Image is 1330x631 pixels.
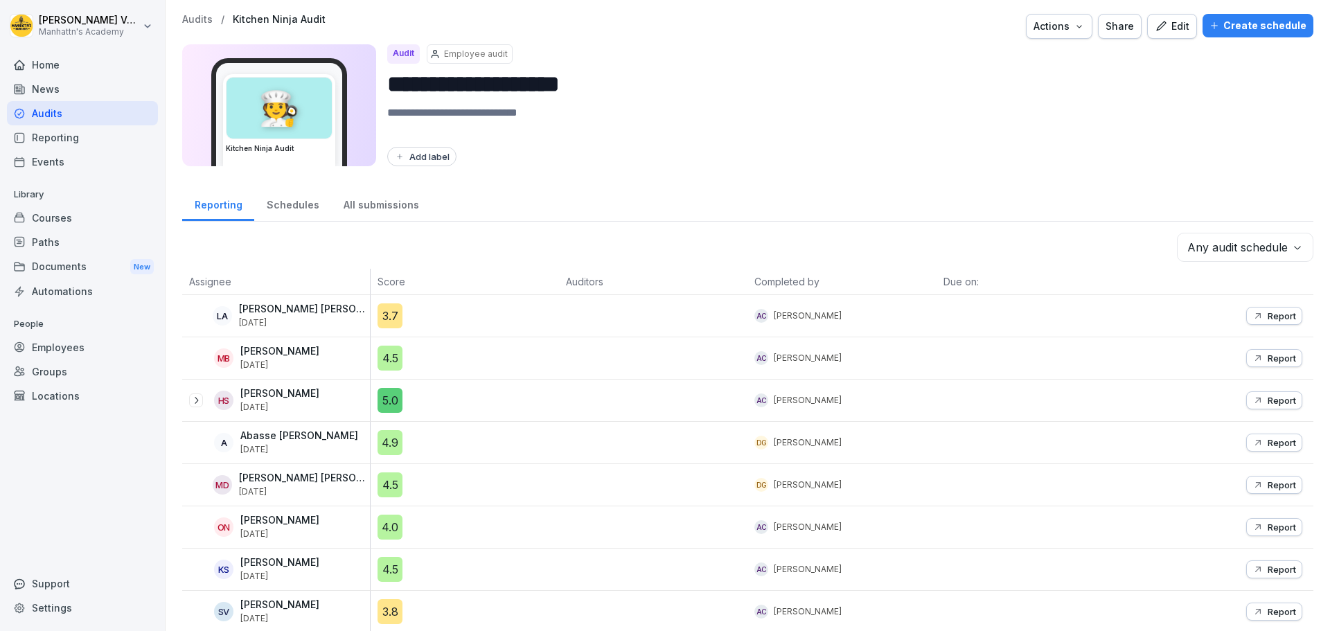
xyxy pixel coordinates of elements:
[214,517,233,537] div: ON
[7,77,158,101] a: News
[130,259,154,275] div: New
[7,596,158,620] div: Settings
[7,101,158,125] a: Audits
[1268,479,1296,490] p: Report
[240,599,319,611] p: [PERSON_NAME]
[213,306,232,326] div: LA
[7,384,158,408] a: Locations
[7,184,158,206] p: Library
[239,303,367,315] p: [PERSON_NAME] [PERSON_NAME]
[378,515,402,540] div: 4.0
[444,48,508,60] p: Employee audit
[239,318,367,328] p: [DATE]
[254,186,331,221] a: Schedules
[214,391,233,410] div: HS
[7,359,158,384] a: Groups
[754,520,768,534] div: AC
[331,186,431,221] div: All submissions
[213,475,232,495] div: MD
[1246,434,1302,452] button: Report
[1098,14,1142,39] button: Share
[239,472,367,484] p: [PERSON_NAME] [PERSON_NAME]
[1106,19,1134,34] div: Share
[378,472,402,497] div: 4.5
[39,27,140,37] p: Manhattn's Academy
[1026,14,1092,39] button: Actions
[240,346,319,357] p: [PERSON_NAME]
[378,303,402,328] div: 3.7
[7,313,158,335] p: People
[1034,19,1085,34] div: Actions
[1246,349,1302,367] button: Report
[1155,19,1189,34] div: Edit
[182,186,254,221] a: Reporting
[182,14,213,26] a: Audits
[754,309,768,323] div: AC
[240,430,358,442] p: Abasse [PERSON_NAME]
[214,433,233,452] div: A
[378,557,402,582] div: 4.5
[226,143,332,154] h3: Kitchen Ninja Audit
[240,388,319,400] p: [PERSON_NAME]
[774,310,842,322] p: [PERSON_NAME]
[240,571,319,581] p: [DATE]
[754,351,768,365] div: AC
[1246,603,1302,621] button: Report
[774,605,842,618] p: [PERSON_NAME]
[240,529,319,539] p: [DATE]
[214,602,233,621] div: SV
[774,479,842,491] p: [PERSON_NAME]
[1268,564,1296,575] p: Report
[1268,522,1296,533] p: Report
[774,352,842,364] p: [PERSON_NAME]
[754,605,768,619] div: AC
[7,53,158,77] a: Home
[7,206,158,230] a: Courses
[240,402,319,412] p: [DATE]
[189,274,363,289] p: Assignee
[1246,476,1302,494] button: Report
[387,147,456,166] button: Add label
[1268,606,1296,617] p: Report
[774,521,842,533] p: [PERSON_NAME]
[240,557,319,569] p: [PERSON_NAME]
[1246,391,1302,409] button: Report
[233,14,326,26] a: Kitchen Ninja Audit
[754,478,768,492] div: DG
[240,515,319,526] p: [PERSON_NAME]
[239,487,367,497] p: [DATE]
[754,562,768,576] div: AC
[240,360,319,370] p: [DATE]
[7,125,158,150] div: Reporting
[7,279,158,303] a: Automations
[1147,14,1197,39] button: Edit
[7,254,158,280] div: Documents
[1268,395,1296,406] p: Report
[394,151,450,162] div: Add label
[7,150,158,174] a: Events
[1203,14,1313,37] button: Create schedule
[1268,437,1296,448] p: Report
[378,346,402,371] div: 4.5
[774,436,842,449] p: [PERSON_NAME]
[774,394,842,407] p: [PERSON_NAME]
[214,348,233,368] div: MB
[7,254,158,280] a: DocumentsNew
[227,78,332,139] div: 🧑‍🍳
[240,614,319,623] p: [DATE]
[7,230,158,254] a: Paths
[1209,18,1306,33] div: Create schedule
[1246,518,1302,536] button: Report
